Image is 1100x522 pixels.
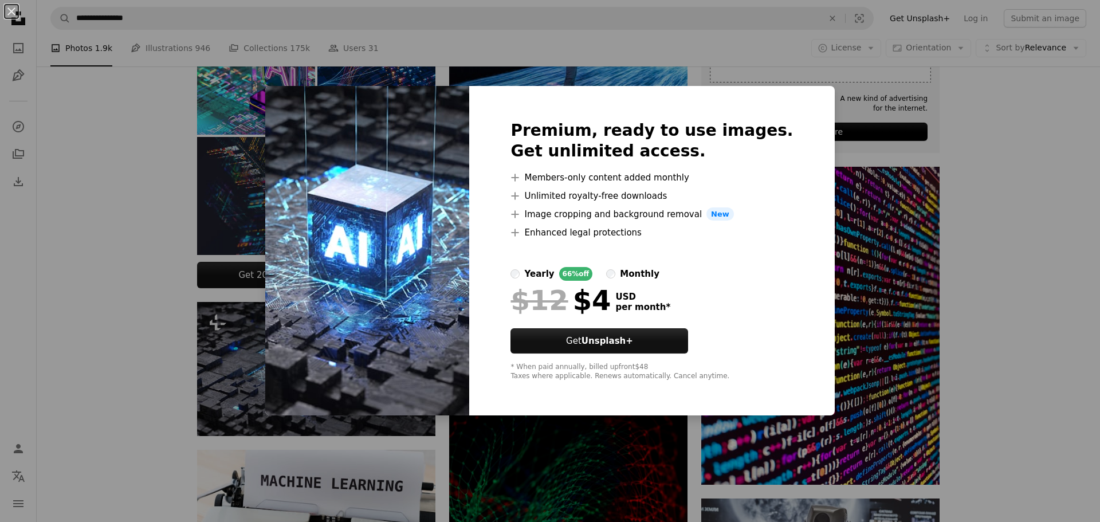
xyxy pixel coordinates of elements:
span: $12 [510,285,568,315]
span: per month * [615,302,670,312]
img: premium_photo-1683121710572-7723bd2e235d [265,86,469,416]
input: monthly [606,269,615,278]
li: Enhanced legal protections [510,226,793,240]
li: Image cropping and background removal [510,207,793,221]
button: GetUnsplash+ [510,328,688,354]
div: * When paid annually, billed upfront $48 Taxes where applicable. Renews automatically. Cancel any... [510,363,793,381]
div: $4 [510,285,611,315]
li: Unlimited royalty-free downloads [510,189,793,203]
span: New [706,207,734,221]
li: Members-only content added monthly [510,171,793,185]
div: 66% off [559,267,593,281]
strong: Unsplash+ [582,336,633,346]
input: yearly66%off [510,269,520,278]
div: yearly [524,267,554,281]
div: monthly [620,267,659,281]
h2: Premium, ready to use images. Get unlimited access. [510,120,793,162]
span: USD [615,292,670,302]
